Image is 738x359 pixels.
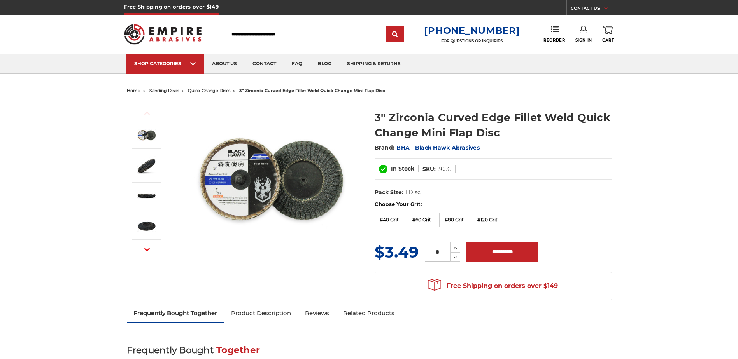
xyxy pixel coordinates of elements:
[124,19,202,49] img: Empire Abrasives
[310,54,339,74] a: blog
[602,26,614,43] a: Cart
[137,156,156,175] img: 3 inch curved edge flap disc
[602,38,614,43] span: Cart
[571,4,614,15] a: CONTACT US
[193,102,349,257] img: BHA 3 inch quick change curved edge flap discs
[127,345,214,356] span: Frequently Bought
[204,54,245,74] a: about us
[137,216,156,236] img: fillet weld flap discs quick change
[138,105,156,122] button: Previous
[375,188,403,197] dt: Pack Size:
[134,61,196,66] div: SHOP CATEGORIES
[375,110,612,140] h1: 3" Zirconia Curved Edge Fillet Weld Quick Change Mini Flap Disc
[543,38,565,43] span: Reorder
[375,200,612,208] label: Choose Your Grit:
[375,242,419,261] span: $3.49
[424,25,520,36] a: [PHONE_NUMBER]
[391,165,414,172] span: In Stock
[245,54,284,74] a: contact
[298,305,336,322] a: Reviews
[396,144,480,151] a: BHA - Black Hawk Abrasives
[428,278,558,294] span: Free Shipping on orders over $149
[543,26,565,42] a: Reorder
[387,27,403,42] input: Submit
[424,38,520,44] p: FOR QUESTIONS OR INQUIRIES
[336,305,401,322] a: Related Products
[224,305,298,322] a: Product Description
[422,165,436,173] dt: SKU:
[137,125,156,145] img: BHA 3 inch quick change curved edge flap discs
[216,345,260,356] span: Together
[339,54,408,74] a: shipping & returns
[375,144,395,151] span: Brand:
[127,305,224,322] a: Frequently Bought Together
[239,88,385,93] span: 3" zirconia curved edge fillet weld quick change mini flap disc
[284,54,310,74] a: faq
[188,88,230,93] a: quick change discs
[405,188,421,197] dd: 1 Disc
[438,165,451,173] dd: 305C
[575,38,592,43] span: Sign In
[137,186,156,206] img: curved edge quick change flap disc
[149,88,179,93] a: sanding discs
[127,88,140,93] a: home
[138,241,156,258] button: Next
